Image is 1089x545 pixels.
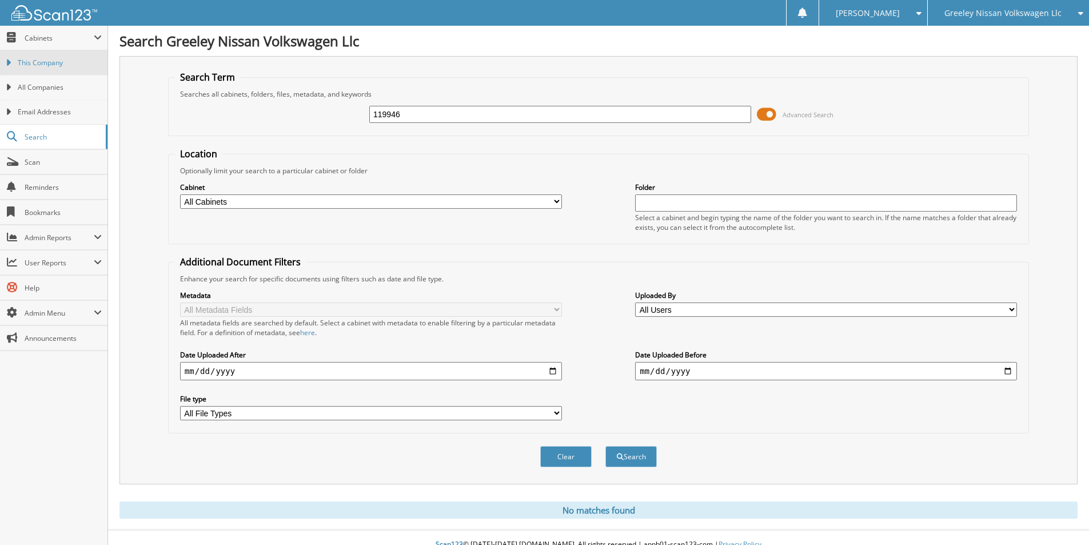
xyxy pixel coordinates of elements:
[25,132,100,142] span: Search
[18,107,102,117] span: Email Addresses
[25,283,102,293] span: Help
[174,71,241,83] legend: Search Term
[944,10,1062,17] span: Greeley Nissan Volkswagen Llc
[25,233,94,242] span: Admin Reports
[25,182,102,192] span: Reminders
[174,256,306,268] legend: Additional Document Filters
[635,362,1017,380] input: end
[174,89,1023,99] div: Searches all cabinets, folders, files, metadata, and keywords
[174,166,1023,176] div: Optionally limit your search to a particular cabinet or folder
[11,5,97,21] img: scan123-logo-white.svg
[25,258,94,268] span: User Reports
[180,362,562,380] input: start
[783,110,833,119] span: Advanced Search
[174,148,223,160] legend: Location
[25,33,94,43] span: Cabinets
[836,10,900,17] span: [PERSON_NAME]
[180,394,562,404] label: File type
[635,291,1017,300] label: Uploaded By
[300,328,315,337] a: here
[180,291,562,300] label: Metadata
[119,502,1078,519] div: No matches found
[119,31,1078,50] h1: Search Greeley Nissan Volkswagen Llc
[25,208,102,217] span: Bookmarks
[180,350,562,360] label: Date Uploaded After
[540,446,592,467] button: Clear
[180,182,562,192] label: Cabinet
[25,308,94,318] span: Admin Menu
[174,274,1023,284] div: Enhance your search for specific documents using filters such as date and file type.
[605,446,657,467] button: Search
[18,58,102,68] span: This Company
[635,213,1017,232] div: Select a cabinet and begin typing the name of the folder you want to search in. If the name match...
[635,350,1017,360] label: Date Uploaded Before
[25,157,102,167] span: Scan
[25,333,102,343] span: Announcements
[18,82,102,93] span: All Companies
[180,318,562,337] div: All metadata fields are searched by default. Select a cabinet with metadata to enable filtering b...
[635,182,1017,192] label: Folder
